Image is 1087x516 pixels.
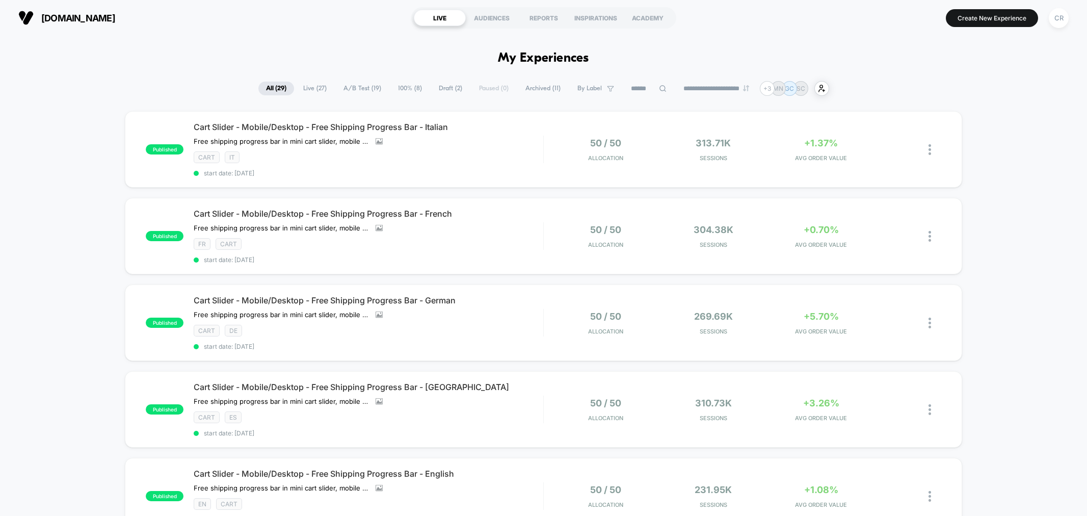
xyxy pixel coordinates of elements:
[773,85,783,92] p: MN
[588,241,623,248] span: Allocation
[946,9,1038,27] button: Create New Experience
[804,224,839,235] span: +0.70%
[194,122,543,132] span: Cart Slider - Mobile/Desktop - Free Shipping Progress Bar - Italian
[770,241,872,248] span: AVG ORDER VALUE
[41,13,115,23] span: [DOMAIN_NAME]
[588,328,623,335] span: Allocation
[929,491,931,502] img: close
[336,82,389,95] span: A/B Test ( 19 )
[518,10,570,26] div: REPORTS
[146,231,183,241] span: published
[194,224,368,232] span: Free shipping progress bar in mini cart slider, mobile only
[804,138,838,148] span: +1.37%
[146,318,183,328] span: published
[929,231,931,242] img: close
[194,397,368,405] span: Free shipping progress bar in mini cart slider, mobile only
[590,224,621,235] span: 50 / 50
[18,10,34,25] img: Visually logo
[194,311,368,319] span: Free shipping progress bar in mini cart slider, mobile only
[194,429,543,437] span: start date: [DATE]
[194,256,543,264] span: start date: [DATE]
[466,10,518,26] div: AUDIENCES
[929,404,931,415] img: close
[194,325,220,337] span: CART
[225,411,242,423] span: ES
[1049,8,1069,28] div: CR
[662,241,765,248] span: Sessions
[622,10,674,26] div: ACADEMY
[1046,8,1072,29] button: CR
[146,404,183,415] span: published
[194,382,543,392] span: Cart Slider - Mobile/Desktop - Free Shipping Progress Bar - [GEOGRAPHIC_DATA]
[194,484,368,492] span: Free shipping progress bar in mini cart slider, mobile only
[146,144,183,154] span: published
[662,328,765,335] span: Sessions
[577,85,602,92] span: By Label
[216,498,242,510] span: CART
[803,398,839,408] span: +3.26%
[570,10,622,26] div: INSPIRATIONS
[804,311,839,322] span: +5.70%
[590,398,621,408] span: 50 / 50
[146,491,183,501] span: published
[695,484,732,495] span: 231.95k
[662,501,765,508] span: Sessions
[662,415,765,422] span: Sessions
[760,81,775,96] div: + 3
[194,238,210,250] span: FR
[770,501,872,508] span: AVG ORDER VALUE
[498,51,589,66] h1: My Experiences
[194,411,220,423] span: CART
[194,137,368,145] span: Free shipping progress bar in mini cart slider, mobile only
[590,484,621,495] span: 50 / 50
[194,498,211,510] span: EN
[194,469,543,479] span: Cart Slider - Mobile/Desktop - Free Shipping Progress Bar - English
[518,82,568,95] span: Archived ( 11 )
[296,82,334,95] span: Live ( 27 )
[258,82,294,95] span: All ( 29 )
[662,154,765,162] span: Sessions
[770,328,872,335] span: AVG ORDER VALUE
[694,224,733,235] span: 304.38k
[588,415,623,422] span: Allocation
[225,151,240,163] span: IT
[194,343,543,350] span: start date: [DATE]
[590,311,621,322] span: 50 / 50
[194,295,543,305] span: Cart Slider - Mobile/Desktop - Free Shipping Progress Bar - German
[431,82,470,95] span: Draft ( 2 )
[414,10,466,26] div: LIVE
[225,325,242,337] span: DE
[590,138,621,148] span: 50 / 50
[929,318,931,328] img: close
[770,154,872,162] span: AVG ORDER VALUE
[216,238,242,250] span: CART
[194,151,220,163] span: CART
[588,154,623,162] span: Allocation
[390,82,430,95] span: 100% ( 8 )
[194,209,543,219] span: Cart Slider - Mobile/Desktop - Free Shipping Progress Bar - French
[929,144,931,155] img: close
[695,398,732,408] span: 310.73k
[696,138,731,148] span: 313.71k
[785,85,794,92] p: GC
[743,85,749,91] img: end
[694,311,733,322] span: 269.69k
[797,85,805,92] p: SC
[15,10,118,26] button: [DOMAIN_NAME]
[770,415,872,422] span: AVG ORDER VALUE
[804,484,838,495] span: +1.08%
[588,501,623,508] span: Allocation
[194,169,543,177] span: start date: [DATE]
